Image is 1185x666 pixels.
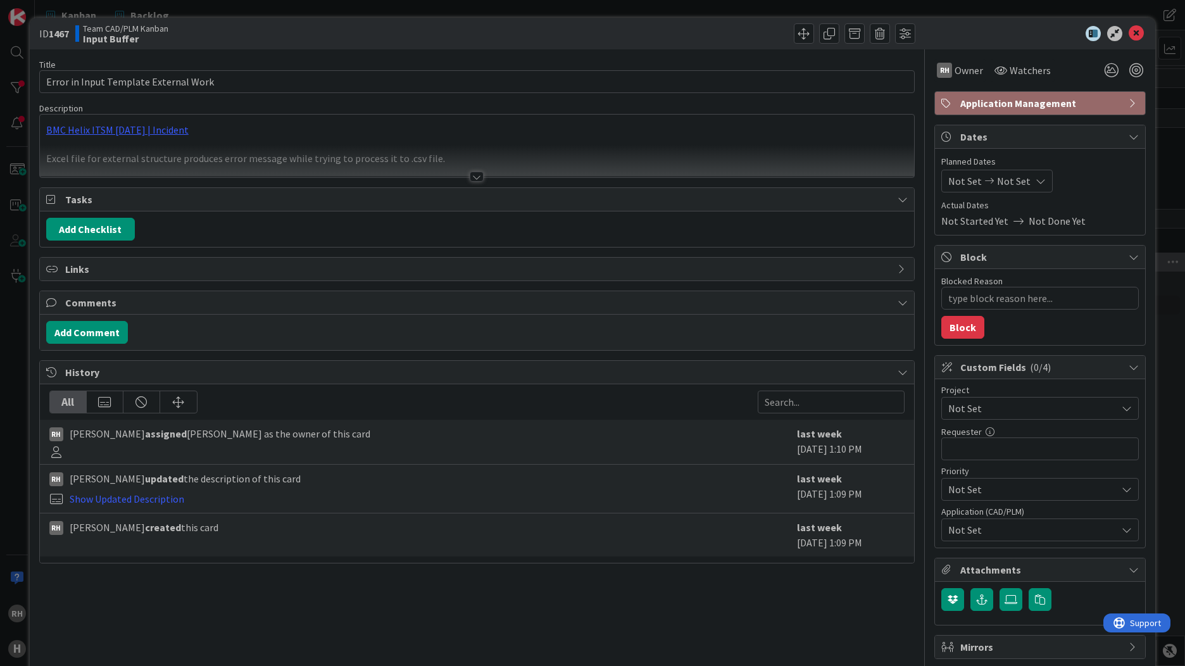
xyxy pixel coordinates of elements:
[49,521,63,535] div: RH
[46,218,135,241] button: Add Checklist
[797,471,905,506] div: [DATE] 1:09 PM
[145,427,187,440] b: assigned
[797,520,905,550] div: [DATE] 1:09 PM
[797,472,842,485] b: last week
[83,23,168,34] span: Team CAD/PLM Kanban
[70,471,301,486] span: [PERSON_NAME] the description of this card
[49,472,63,486] div: RH
[70,493,184,505] a: Show Updated Description
[948,522,1117,537] span: Not Set
[948,173,982,189] span: Not Set
[50,391,87,413] div: All
[960,96,1122,111] span: Application Management
[70,520,218,535] span: [PERSON_NAME] this card
[49,427,63,441] div: RH
[65,295,891,310] span: Comments
[145,521,181,534] b: created
[65,365,891,380] span: History
[49,27,69,40] b: 1467
[960,360,1122,375] span: Custom Fields
[937,63,952,78] div: RH
[941,426,982,437] label: Requester
[941,386,1139,394] div: Project
[960,249,1122,265] span: Block
[797,426,905,458] div: [DATE] 1:10 PM
[39,70,915,93] input: type card name here...
[1029,213,1086,229] span: Not Done Yet
[758,391,905,413] input: Search...
[145,472,184,485] b: updated
[46,321,128,344] button: Add Comment
[65,261,891,277] span: Links
[941,316,984,339] button: Block
[960,562,1122,577] span: Attachments
[948,399,1110,417] span: Not Set
[941,199,1139,212] span: Actual Dates
[70,426,370,441] span: [PERSON_NAME] [PERSON_NAME] as the owner of this card
[941,213,1008,229] span: Not Started Yet
[39,59,56,70] label: Title
[65,192,891,207] span: Tasks
[46,123,189,136] a: BMC Helix ITSM [DATE] | Incident
[797,521,842,534] b: last week
[955,63,983,78] span: Owner
[997,173,1031,189] span: Not Set
[1010,63,1051,78] span: Watchers
[960,129,1122,144] span: Dates
[27,2,58,17] span: Support
[948,481,1110,498] span: Not Set
[960,639,1122,655] span: Mirrors
[941,467,1139,475] div: Priority
[941,155,1139,168] span: Planned Dates
[83,34,168,44] b: Input Buffer
[39,103,83,114] span: Description
[941,275,1003,287] label: Blocked Reason
[1030,361,1051,374] span: ( 0/4 )
[39,26,69,41] span: ID
[797,427,842,440] b: last week
[941,507,1139,516] div: Application (CAD/PLM)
